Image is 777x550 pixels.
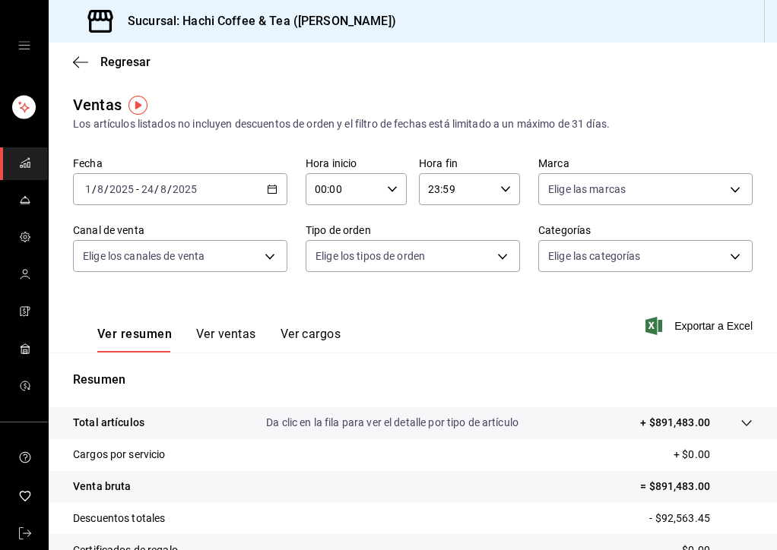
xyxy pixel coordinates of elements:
[316,248,425,264] span: Elige los tipos de orden
[538,225,753,235] label: Categorías
[141,183,154,195] input: --
[97,327,172,352] button: Ver resumen
[97,327,341,352] div: navigation tabs
[674,447,753,463] p: + $0.00
[128,96,147,115] img: Tooltip marker
[73,93,122,116] div: Ventas
[73,225,287,235] label: Canal de venta
[154,183,159,195] span: /
[73,116,753,132] div: Los artículos listados no incluyen descuentos de orden y el filtro de fechas está limitado a un m...
[100,55,151,69] span: Regresar
[104,183,109,195] span: /
[73,447,166,463] p: Cargos por servicio
[73,415,144,431] p: Total artículos
[419,158,520,169] label: Hora fin
[18,40,30,52] button: open drawer
[640,479,753,495] p: = $891,483.00
[649,510,753,526] p: - $92,563.45
[172,183,198,195] input: ----
[73,158,287,169] label: Fecha
[548,182,626,197] span: Elige las marcas
[73,371,753,389] p: Resumen
[160,183,167,195] input: --
[97,183,104,195] input: --
[196,327,256,352] button: Ver ventas
[83,248,205,264] span: Elige los canales de venta
[649,317,753,335] button: Exportar a Excel
[73,510,165,526] p: Descuentos totales
[266,415,519,431] p: Da clic en la fila para ver el detalle por tipo de artículo
[109,183,135,195] input: ----
[73,479,131,495] p: Venta bruta
[640,415,710,431] p: + $891,483.00
[84,183,92,195] input: --
[548,248,641,264] span: Elige las categorías
[167,183,172,195] span: /
[538,158,753,169] label: Marca
[73,55,151,69] button: Regresar
[116,12,396,30] h3: Sucursal: Hachi Coffee & Tea ([PERSON_NAME])
[306,158,407,169] label: Hora inicio
[281,327,341,352] button: Ver cargos
[136,183,139,195] span: -
[306,225,520,235] label: Tipo de orden
[92,183,97,195] span: /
